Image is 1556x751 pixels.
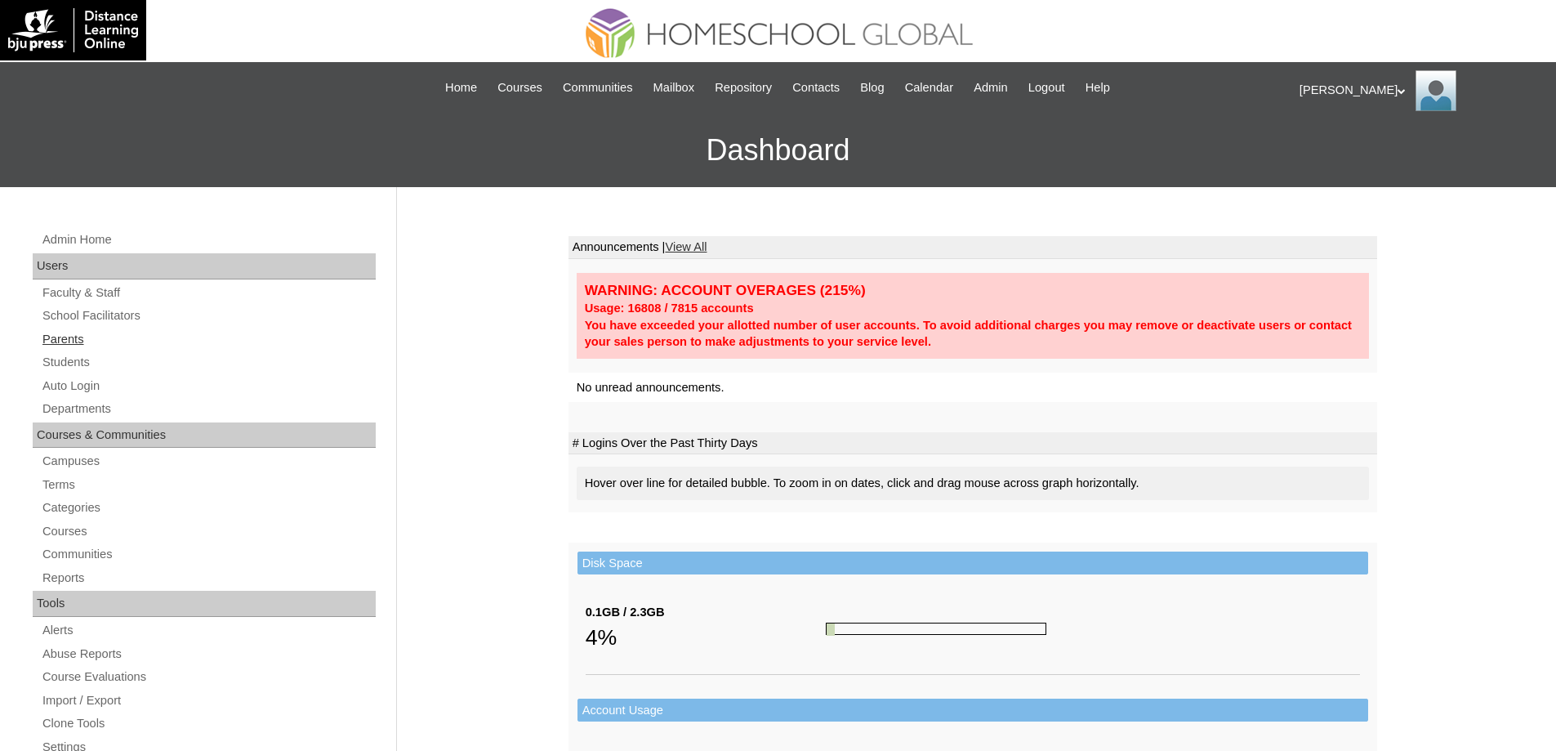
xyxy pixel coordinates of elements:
[8,114,1548,187] h3: Dashboard
[497,78,542,97] span: Courses
[41,283,376,303] a: Faculty & Staff
[568,432,1377,455] td: # Logins Over the Past Thirty Days
[437,78,485,97] a: Home
[586,621,826,654] div: 4%
[1086,78,1110,97] span: Help
[41,451,376,472] a: Campuses
[707,78,780,97] a: Repository
[1028,78,1065,97] span: Logout
[965,78,1016,97] a: Admin
[1020,78,1073,97] a: Logout
[974,78,1008,97] span: Admin
[41,620,376,641] a: Alerts
[41,521,376,542] a: Courses
[33,422,376,449] div: Courses & Communities
[586,604,826,621] div: 0.1GB / 2.3GB
[585,302,754,315] strong: Usage: 16808 / 7815 accounts
[852,78,892,97] a: Blog
[41,691,376,711] a: Import / Export
[585,281,1361,300] div: WARNING: ACCOUNT OVERAGES (215%)
[585,317,1361,351] div: You have exceeded your allotted number of user accounts. To avoid additional charges you may remo...
[33,253,376,279] div: Users
[665,240,707,253] a: View All
[41,376,376,396] a: Auto Login
[577,699,1368,722] td: Account Usage
[41,713,376,734] a: Clone Tools
[1300,70,1540,111] div: [PERSON_NAME]
[577,467,1369,500] div: Hover over line for detailed bubble. To zoom in on dates, click and drag mouse across graph horiz...
[489,78,551,97] a: Courses
[8,8,138,52] img: logo-white.png
[41,475,376,495] a: Terms
[715,78,772,97] span: Repository
[1416,70,1456,111] img: Ariane Ebuen
[653,78,695,97] span: Mailbox
[555,78,641,97] a: Communities
[1077,78,1118,97] a: Help
[41,230,376,250] a: Admin Home
[563,78,633,97] span: Communities
[445,78,477,97] span: Home
[41,329,376,350] a: Parents
[41,644,376,664] a: Abuse Reports
[41,498,376,518] a: Categories
[568,236,1377,259] td: Announcements |
[33,591,376,617] div: Tools
[645,78,703,97] a: Mailbox
[905,78,953,97] span: Calendar
[860,78,884,97] span: Blog
[41,544,376,565] a: Communities
[792,78,840,97] span: Contacts
[784,78,848,97] a: Contacts
[568,373,1377,403] td: No unread announcements.
[577,552,1368,575] td: Disk Space
[897,78,961,97] a: Calendar
[41,399,376,419] a: Departments
[41,306,376,326] a: School Facilitators
[41,568,376,588] a: Reports
[41,352,376,373] a: Students
[41,667,376,687] a: Course Evaluations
